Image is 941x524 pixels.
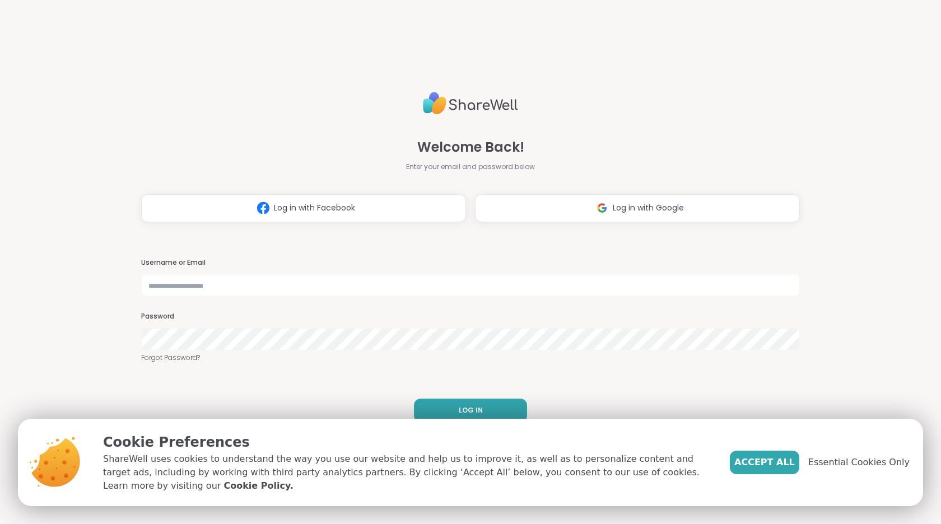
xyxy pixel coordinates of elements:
p: Cookie Preferences [103,432,712,452]
span: Log in with Google [613,202,684,214]
button: Log in with Google [475,194,800,222]
span: Essential Cookies Only [808,456,910,469]
a: Forgot Password? [141,353,800,363]
button: LOG IN [414,399,527,422]
p: ShareWell uses cookies to understand the way you use our website and help us to improve it, as we... [103,452,712,493]
span: Log in with Facebook [274,202,355,214]
img: ShareWell Logomark [253,198,274,218]
img: ShareWell Logo [423,87,518,119]
span: LOG IN [459,405,483,415]
button: Log in with Facebook [141,194,466,222]
span: Enter your email and password below [406,162,535,172]
img: ShareWell Logomark [591,198,613,218]
h3: Username or Email [141,258,800,268]
span: Accept All [734,456,795,469]
button: Accept All [730,451,799,474]
a: Cookie Policy. [223,479,293,493]
h3: Password [141,312,800,321]
span: Welcome Back! [417,137,524,157]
